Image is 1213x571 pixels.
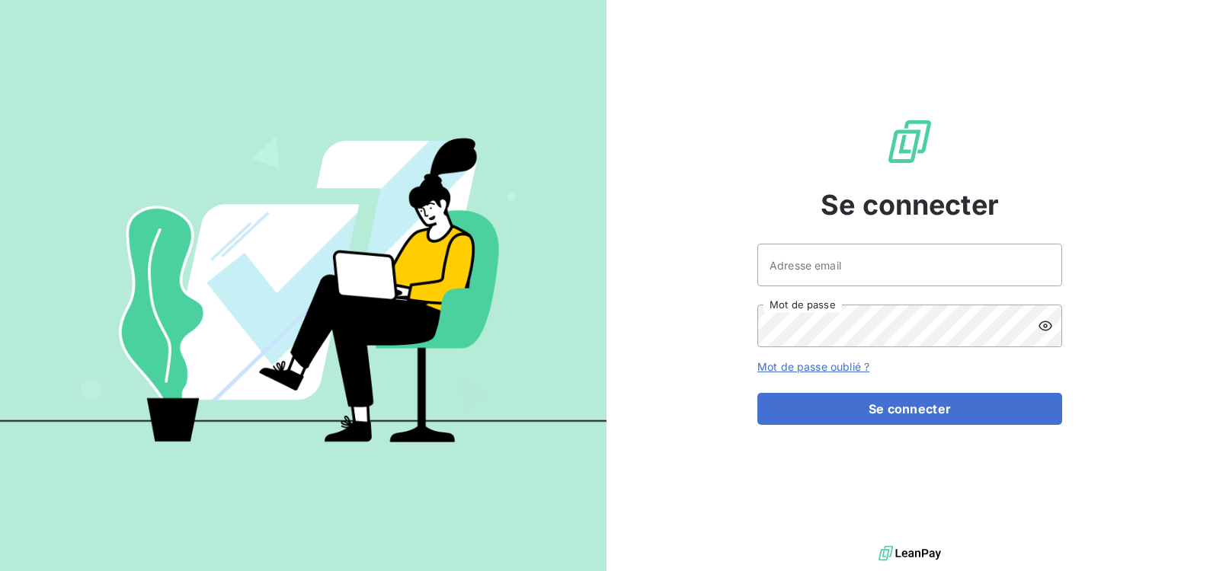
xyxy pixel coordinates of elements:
[757,360,869,373] a: Mot de passe oublié ?
[879,542,941,565] img: logo
[757,244,1062,286] input: placeholder
[821,184,999,225] span: Se connecter
[757,393,1062,425] button: Se connecter
[885,117,934,166] img: Logo LeanPay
